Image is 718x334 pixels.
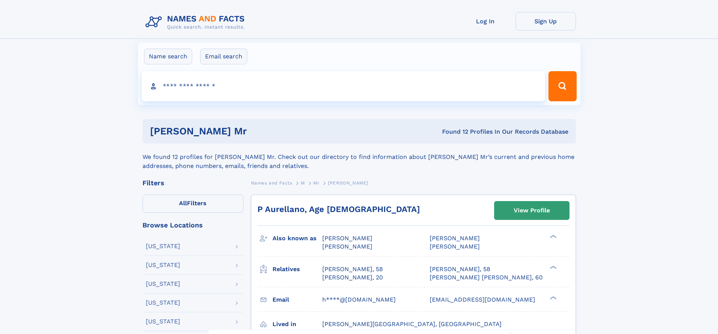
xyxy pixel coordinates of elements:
span: [PERSON_NAME][GEOGRAPHIC_DATA], [GEOGRAPHIC_DATA] [322,320,502,328]
span: All [179,200,187,207]
label: Name search [144,49,192,64]
input: search input [142,71,545,101]
span: [PERSON_NAME] [430,235,480,242]
label: Email search [200,49,247,64]
div: Browse Locations [142,222,243,229]
span: M [301,180,305,186]
button: Search Button [548,71,576,101]
span: [PERSON_NAME] [328,180,368,186]
div: [US_STATE] [146,319,180,325]
a: Log In [455,12,516,31]
a: Names and Facts [251,178,292,188]
h3: Lived in [273,318,322,331]
a: P Aurellano, Age [DEMOGRAPHIC_DATA] [257,204,420,214]
h3: Relatives [273,263,322,276]
div: [US_STATE] [146,281,180,287]
div: ❯ [548,265,557,270]
img: Logo Names and Facts [142,12,251,32]
h3: Also known as [273,232,322,245]
a: [PERSON_NAME], 58 [430,265,490,273]
div: ❯ [548,295,557,300]
h3: Email [273,293,322,306]
span: [PERSON_NAME] [322,243,372,250]
h1: [PERSON_NAME] Mr [150,127,344,136]
div: [US_STATE] [146,243,180,249]
span: [EMAIL_ADDRESS][DOMAIN_NAME] [430,296,535,303]
div: Filters [142,180,243,186]
div: We found 12 profiles for [PERSON_NAME] Mr. Check out our directory to find information about [PER... [142,143,576,171]
span: [PERSON_NAME] [430,243,480,250]
a: Mr [313,178,319,188]
div: Found 12 Profiles In Our Records Database [344,128,568,136]
span: [PERSON_NAME] [322,235,372,242]
label: Filters [142,195,243,213]
a: [PERSON_NAME] [PERSON_NAME], 60 [430,273,543,282]
a: [PERSON_NAME], 20 [322,273,383,282]
a: Sign Up [516,12,576,31]
a: M [301,178,305,188]
div: ❯ [548,234,557,239]
div: [US_STATE] [146,262,180,268]
div: [US_STATE] [146,300,180,306]
div: View Profile [514,202,550,219]
a: [PERSON_NAME], 58 [322,265,383,273]
a: View Profile [494,201,569,220]
span: Mr [313,180,319,186]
